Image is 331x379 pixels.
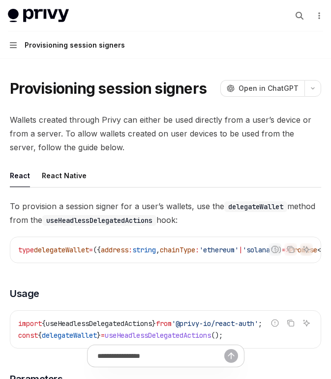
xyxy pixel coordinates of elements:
[25,39,125,51] div: Provisioning session signers
[258,319,262,328] span: ;
[42,319,46,328] span: {
[239,245,242,254] span: |
[10,80,207,97] h1: Provisioning session signers
[128,245,132,254] span: :
[46,319,152,328] span: useHeadlessDelegatedActions
[242,245,274,254] span: 'solana'
[97,345,224,367] input: Ask a question...
[300,243,313,256] button: Ask AI
[300,317,313,329] button: Ask AI
[8,9,69,23] img: light logo
[10,287,39,300] span: Usage
[42,164,87,187] button: React Native
[10,164,30,187] button: React
[156,319,172,328] span: from
[282,245,290,254] span: =>
[156,245,160,254] span: ,
[211,331,223,340] span: ();
[18,331,38,340] span: const
[317,245,321,254] span: <
[220,80,304,97] button: Open in ChatGPT
[18,319,42,328] span: import
[101,245,128,254] span: address
[89,245,93,254] span: =
[93,245,101,254] span: ({
[38,331,42,340] span: {
[195,245,199,254] span: :
[105,331,211,340] span: useHeadlessDelegatedActions
[284,243,297,256] button: Copy the contents from the code block
[101,331,105,340] span: =
[97,331,101,340] span: }
[224,349,238,363] button: Send message
[313,9,323,23] button: More actions
[152,319,156,328] span: }
[132,245,156,254] span: string
[42,331,97,340] span: delegateWallet
[10,199,321,227] span: To provision a session signer for a user’s wallets, use the method from the hook:
[160,245,195,254] span: chainType
[42,215,156,226] code: useHeadlessDelegatedActions
[284,317,297,329] button: Copy the contents from the code block
[18,245,34,254] span: type
[10,113,321,154] span: Wallets created through Privy can either be used directly from a user’s device or from a server. ...
[269,317,281,329] button: Report incorrect code
[239,83,299,93] span: Open in ChatGPT
[34,245,89,254] span: delegateWallet
[199,245,239,254] span: 'ethereum'
[172,319,258,328] span: '@privy-io/react-auth'
[269,243,281,256] button: Report incorrect code
[224,201,287,212] code: delegateWallet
